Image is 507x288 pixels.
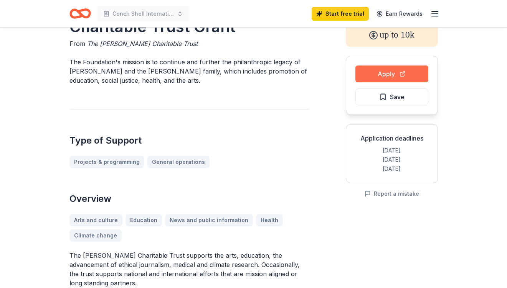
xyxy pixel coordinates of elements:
span: Conch Shell International Film Fest [112,9,174,18]
a: General operations [147,156,210,168]
span: Save [390,92,405,102]
div: From [69,39,309,48]
div: [DATE] [352,155,431,164]
h2: Type of Support [69,134,309,147]
button: Save [355,88,428,105]
div: up to 10k [346,22,438,47]
div: [DATE] [352,146,431,155]
button: Report a mistake [365,189,419,198]
a: Projects & programming [69,156,144,168]
a: Home [69,5,91,23]
button: Conch Shell International Film Fest [97,6,189,21]
h2: Overview [69,193,309,205]
p: The Foundation's mission is to continue and further the philanthropic legacy of [PERSON_NAME] and... [69,57,309,85]
a: Start free trial [312,7,369,21]
p: The [PERSON_NAME] Charitable Trust supports the arts, education, the advancement of ethical journ... [69,251,309,288]
button: Apply [355,65,428,82]
div: [DATE] [352,164,431,173]
span: The [PERSON_NAME] Charitable Trust [87,40,198,47]
div: Application deadlines [352,134,431,143]
a: Earn Rewards [372,7,427,21]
